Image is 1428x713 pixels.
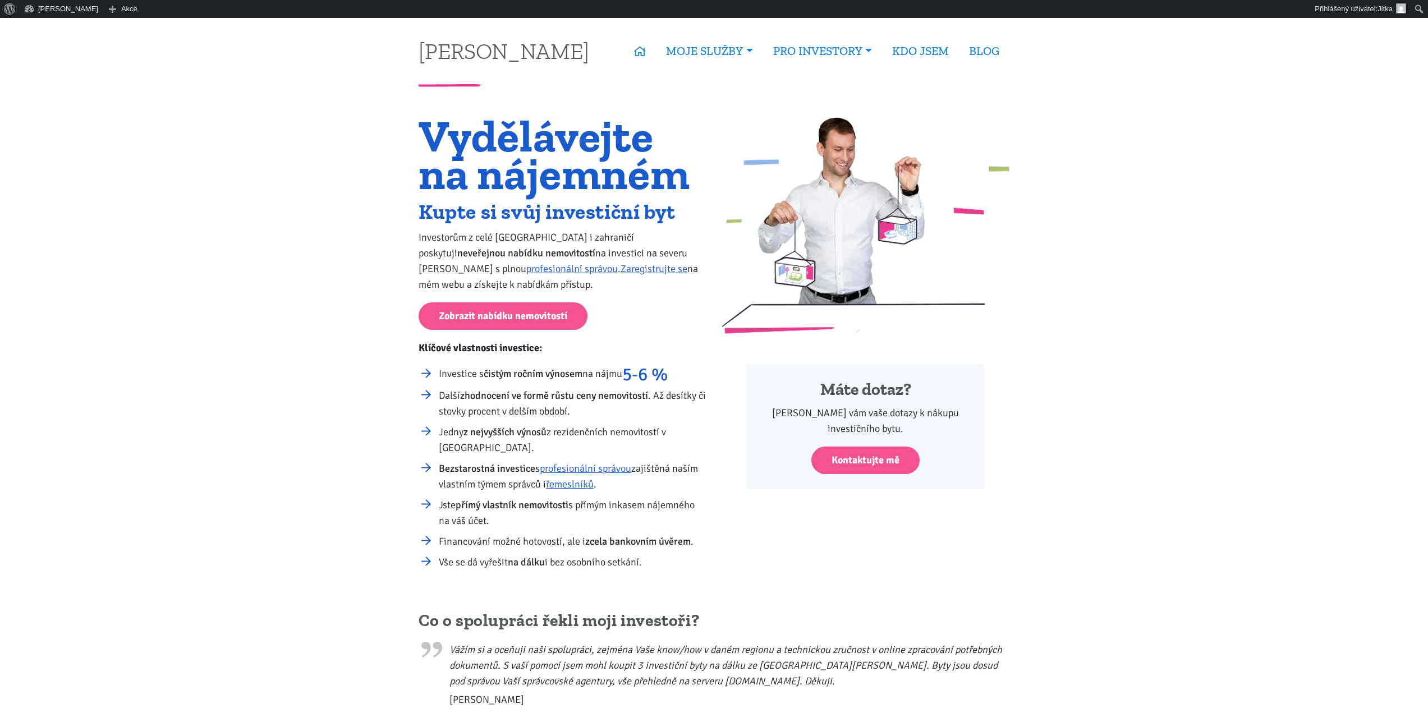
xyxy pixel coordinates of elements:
strong: zhodnocení ve formě růstu ceny nemovitostí [460,389,648,402]
p: Klíčové vlastnosti investice: [419,340,706,356]
li: Jste s přímým inkasem nájemného na váš účet. [439,497,706,528]
strong: neveřejnou nabídku nemovitostí [457,247,595,259]
h1: Vydělávejte na nájemném [419,117,706,192]
strong: čistým ročním výnosem [484,367,582,380]
li: Jedny z rezidenčních nemovitostí v [GEOGRAPHIC_DATA]. [439,424,706,456]
li: Další . Až desítky či stovky procent v delším období. [439,388,706,419]
a: řemeslníků [546,478,594,490]
strong: přímý vlastník nemovitosti [456,499,568,511]
a: Kontaktujte mě [811,447,920,474]
strong: na dálku [508,556,545,568]
li: s zajištěná naším vlastním týmem správců i . [439,461,706,492]
p: Investorům z celé [GEOGRAPHIC_DATA] i zahraničí poskytuji na investici na severu [PERSON_NAME] s ... [419,229,706,292]
a: PRO INVESTORY [763,38,882,64]
strong: zcela bankovním úvěrem [585,535,691,548]
span: Jitka [1378,4,1393,13]
a: KDO JSEM [882,38,959,64]
li: Investice s na nájmu [439,366,706,383]
h2: Kupte si svůj investiční byt [419,203,706,221]
a: [PERSON_NAME] [419,40,589,62]
h2: Co o spolupráci řekli moji investoři? [419,610,1009,632]
a: MOJE SLUŽBY [656,38,763,64]
h4: Máte dotaz? [762,379,969,401]
a: Zobrazit nabídku nemovitostí [419,302,587,330]
li: Vše se dá vyřešit i bez osobního setkání. [439,554,706,570]
span: [PERSON_NAME] [449,692,1009,707]
a: profesionální správou [540,462,631,475]
p: [PERSON_NAME] vám vaše dotazy k nákupu investičního bytu. [762,405,969,436]
a: BLOG [959,38,1009,64]
strong: z nejvyšších výnosů [463,426,547,438]
blockquote: Vážím si a oceňuji naši spolupráci, zejména Vaše know/how v daném regionu a technickou zručnost v... [419,636,1009,707]
strong: 5-6 % [622,364,668,385]
a: Zaregistrujte se [621,263,687,275]
li: Financování možné hotovostí, ale i . [439,533,706,549]
strong: Bezstarostná investice [439,462,535,475]
a: profesionální správou [526,263,618,275]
